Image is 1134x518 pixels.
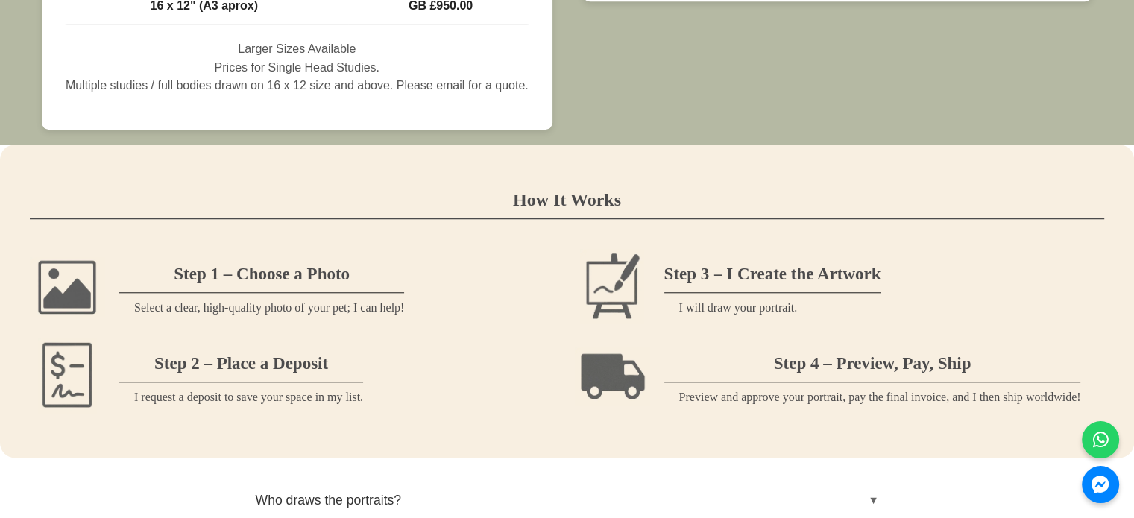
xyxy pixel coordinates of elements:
p: Select a clear, high-quality photo of your pet; I can help! [119,299,404,317]
h3: Step 2 – Place a Deposit [119,338,363,382]
img: Piggy bank icon representing placing a deposit [30,338,104,413]
p: Multiple studies / full bodies drawn on 16 x 12 size and above. Please email for a quote. [60,78,533,94]
h3: Step 1 – Choose a Photo [119,249,404,293]
p: I request a deposit to save your space in my list. [119,388,363,406]
h3: Step 3 – I Create the Artwork [664,249,881,293]
img: Camera icon representing choosing a photo [30,249,104,323]
img: Box icon representing receiving your portrait [575,338,649,413]
a: Messenger [1082,466,1119,503]
img: Artist drawing icon representing creating the portrait [575,249,649,323]
h3: Step 4 – Preview, Pay, Ship [664,338,1081,382]
p: Prices for Single Head Studies. [60,60,533,76]
p: I will draw your portrait. [664,299,881,317]
a: WhatsApp [1082,421,1119,458]
p: Larger Sizes Available [60,41,533,57]
h2: How It Works [30,174,1104,220]
p: Preview and approve your portrait, pay the final invoice, and I then ship worldwide! [664,388,1081,406]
